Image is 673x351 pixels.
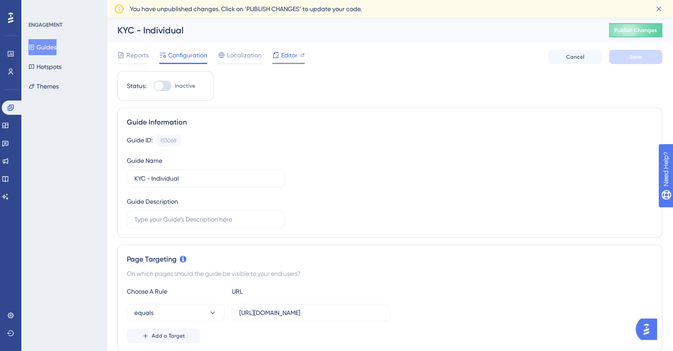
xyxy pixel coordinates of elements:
input: yourwebsite.com/path [239,308,383,318]
div: KYC - Individual [117,24,587,36]
button: Themes [28,78,59,94]
span: Editor [281,50,298,61]
button: Hotspots [28,59,61,75]
div: Choose A Rule [127,286,225,297]
span: Cancel [566,53,584,61]
span: Save [629,53,642,61]
button: Publish Changes [609,23,662,37]
span: Configuration [168,50,207,61]
div: URL [232,286,330,297]
div: Status: [127,81,146,91]
span: Need Help? [21,2,56,13]
input: Type your Guide’s Description here [134,214,278,224]
div: ENGAGEMENT [28,21,62,28]
span: Localization [227,50,262,61]
span: Add a Target [152,332,185,339]
button: Guides [28,39,56,55]
div: 153068 [160,137,177,144]
div: On which pages should the guide be visible to your end users? [127,268,653,279]
span: Inactive [175,82,195,89]
span: equals [134,307,153,318]
div: Guide ID: [127,135,153,146]
span: Reports [126,50,149,61]
button: Save [609,50,662,64]
button: Add a Target [127,329,200,343]
button: Cancel [548,50,602,64]
span: Publish Changes [614,27,657,34]
div: Guide Information [127,117,653,128]
div: Guide Name [127,155,162,166]
iframe: UserGuiding AI Assistant Launcher [636,316,662,343]
div: Page Targeting [127,254,653,265]
button: equals [127,304,225,322]
div: Guide Description [127,196,178,207]
input: Type your Guide’s Name here [134,173,278,183]
span: You have unpublished changes. Click on ‘PUBLISH CHANGES’ to update your code. [130,4,362,14]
